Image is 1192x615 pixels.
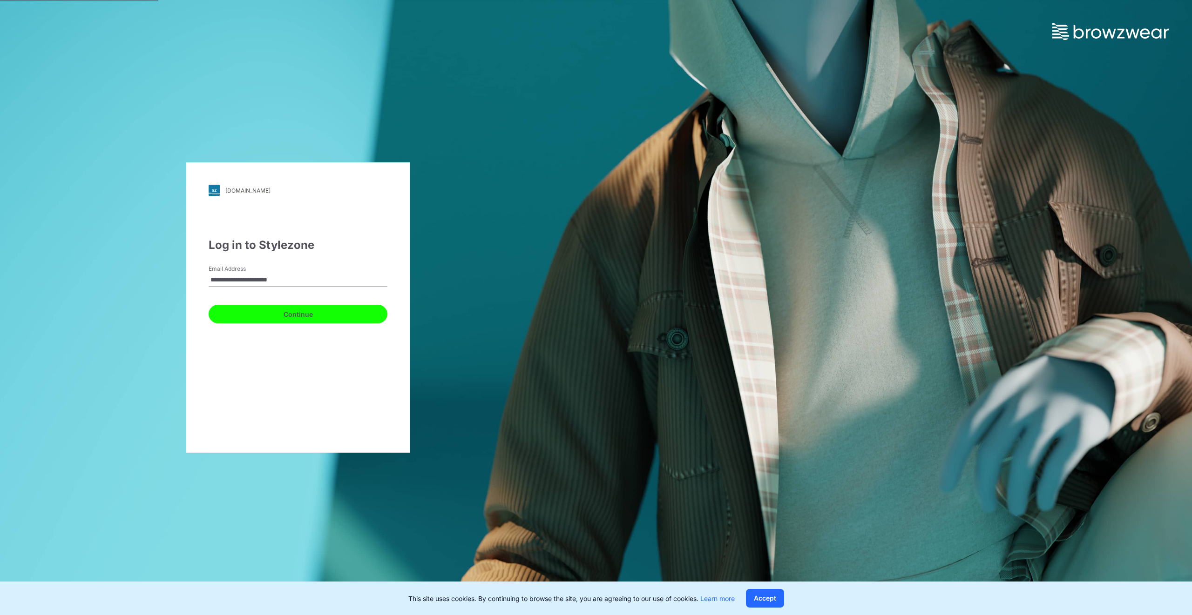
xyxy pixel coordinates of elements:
img: browzwear-logo.73288ffb.svg [1052,23,1169,40]
label: Email Address [209,265,274,273]
img: svg+xml;base64,PHN2ZyB3aWR0aD0iMjgiIGhlaWdodD0iMjgiIHZpZXdCb3g9IjAgMCAyOCAyOCIgZmlsbD0ibm9uZSIgeG... [209,185,220,196]
div: Log in to Stylezone [209,237,387,254]
a: Learn more [700,595,735,602]
div: [DOMAIN_NAME] [225,187,271,194]
p: This site uses cookies. By continuing to browse the site, you are agreeing to our use of cookies. [408,594,735,603]
button: Continue [209,305,387,323]
a: [DOMAIN_NAME] [209,185,387,196]
button: Accept [746,589,784,608]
